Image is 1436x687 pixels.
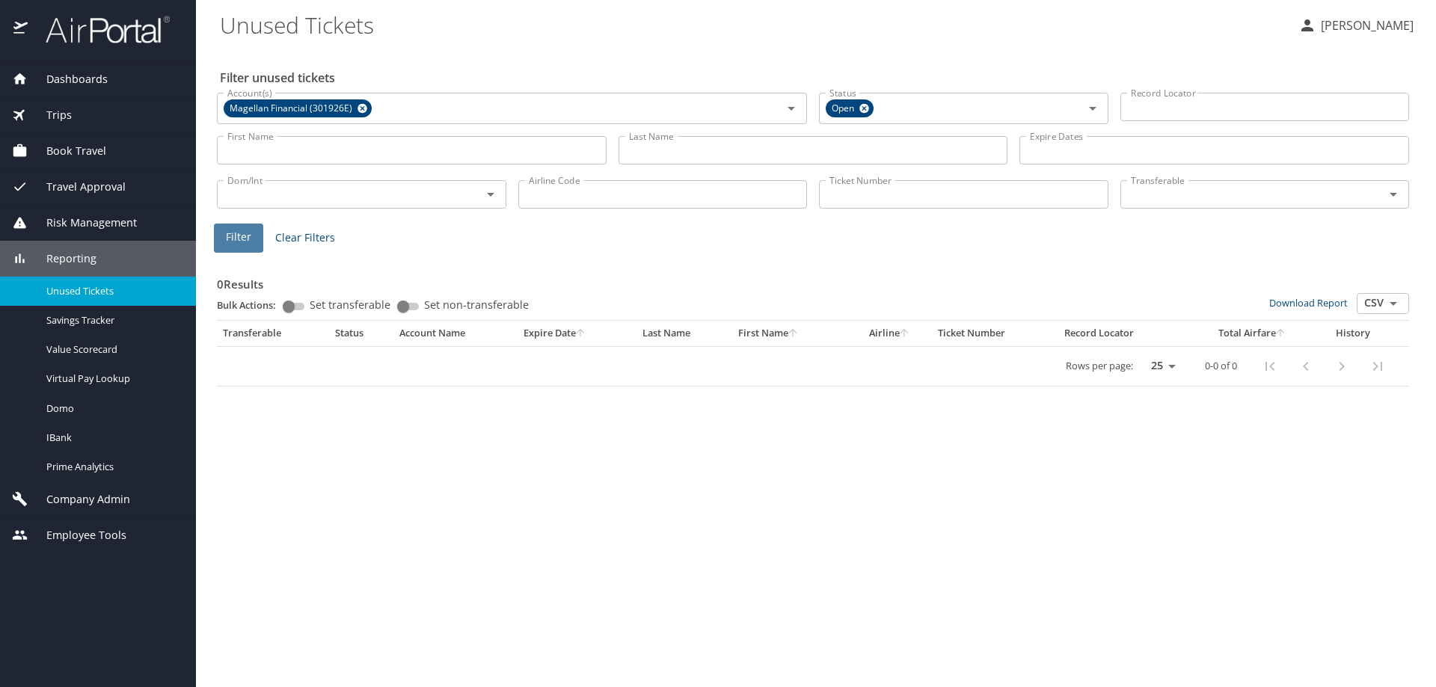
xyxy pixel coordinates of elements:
span: Virtual Pay Lookup [46,372,178,386]
button: Open [1383,293,1404,314]
button: sort [900,329,910,339]
div: Open [826,99,874,117]
button: Open [480,184,501,205]
th: Status [329,321,393,346]
div: Magellan Financial (301926E) [224,99,372,117]
p: Rows per page: [1066,361,1133,371]
h1: Unused Tickets [220,1,1286,48]
th: Last Name [636,321,732,346]
button: sort [788,329,799,339]
th: Account Name [393,321,518,346]
span: Dashboards [28,71,108,87]
div: Transferable [223,327,323,340]
span: Employee Tools [28,527,126,543]
h2: Filter unused tickets [220,66,1412,90]
span: IBank [46,431,178,445]
button: sort [576,329,586,339]
th: Expire Date [518,321,636,346]
a: Download Report [1269,296,1348,309]
span: Travel Approval [28,179,126,195]
button: sort [1276,329,1286,339]
span: Clear Filters [275,229,335,247]
span: Company Admin [28,491,130,508]
span: Value Scorecard [46,342,178,357]
button: Clear Filters [269,224,341,252]
select: rows per page [1139,355,1181,378]
h3: 0 Results [217,267,1409,293]
table: custom pagination table [217,321,1409,386]
span: Magellan Financial (301926E) [224,101,361,117]
span: Trips [28,107,72,123]
th: Record Locator [1058,321,1188,346]
span: Domo [46,401,178,416]
p: [PERSON_NAME] [1316,16,1414,34]
span: Open [826,101,863,117]
button: Open [1082,98,1103,119]
span: Set transferable [310,300,390,310]
p: Bulk Actions: [217,298,288,312]
span: Prime Analytics [46,460,178,474]
img: icon-airportal.png [13,15,29,44]
span: Filter [226,228,251,247]
span: Savings Tracker [46,313,178,327]
th: History [1316,321,1390,346]
span: Set non-transferable [424,300,529,310]
button: Open [781,98,802,119]
button: Filter [214,224,263,253]
th: Airline [847,321,932,346]
th: Total Airfare [1188,321,1316,346]
span: Risk Management [28,215,137,231]
img: airportal-logo.png [29,15,170,44]
th: Ticket Number [932,321,1058,346]
th: First Name [732,321,848,346]
p: 0-0 of 0 [1205,361,1237,371]
button: [PERSON_NAME] [1292,12,1420,39]
span: Reporting [28,250,96,267]
span: Unused Tickets [46,284,178,298]
span: Book Travel [28,143,106,159]
button: Open [1383,184,1404,205]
